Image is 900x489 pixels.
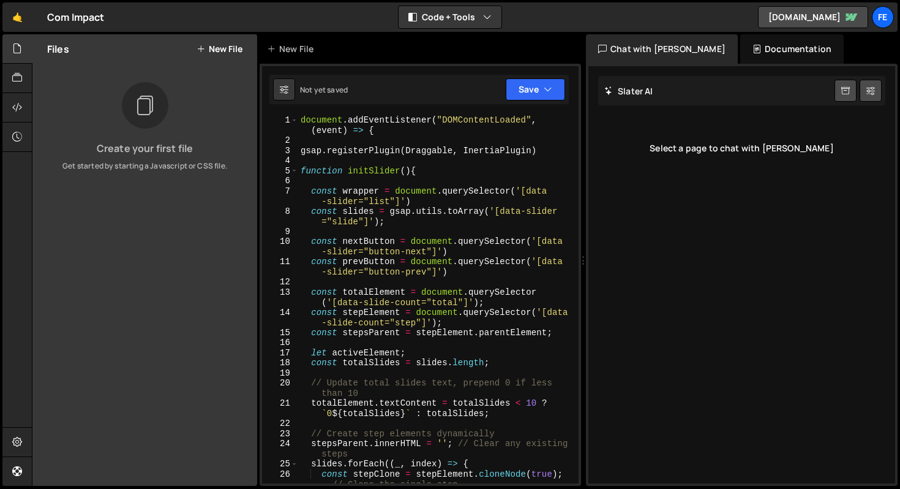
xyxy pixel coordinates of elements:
[262,156,298,166] div: 4
[262,227,298,237] div: 9
[267,43,318,55] div: New File
[262,328,298,338] div: 15
[758,6,868,28] a: [DOMAIN_NAME]
[586,34,738,64] div: Chat with [PERSON_NAME]
[262,237,298,257] div: 10
[262,277,298,287] div: 12
[604,85,653,97] h2: Slater AI
[47,10,105,25] div: Com Impact
[262,348,298,358] div: 17
[262,207,298,227] div: 8
[262,459,298,469] div: 25
[262,287,298,308] div: 13
[262,439,298,459] div: 24
[42,143,247,153] h3: Create your first file
[399,6,501,28] button: Code + Tools
[262,146,298,156] div: 3
[42,161,247,172] p: Get started by starting a Javascript or CSS file.
[262,186,298,207] div: 7
[262,115,298,135] div: 1
[262,358,298,368] div: 18
[262,338,298,348] div: 16
[262,257,298,277] div: 11
[262,166,298,176] div: 5
[262,308,298,328] div: 14
[262,135,298,146] div: 2
[872,6,894,28] a: Fe
[598,124,885,173] div: Select a page to chat with [PERSON_NAME]
[740,34,844,64] div: Documentation
[262,378,298,398] div: 20
[506,78,565,100] button: Save
[2,2,32,32] a: 🤙
[47,42,69,56] h2: Files
[262,419,298,429] div: 22
[262,368,298,379] div: 19
[197,44,242,54] button: New File
[262,176,298,186] div: 6
[262,398,298,419] div: 21
[262,429,298,439] div: 23
[300,85,348,95] div: Not yet saved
